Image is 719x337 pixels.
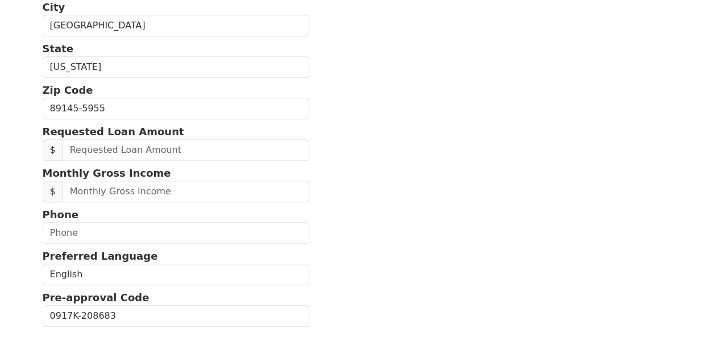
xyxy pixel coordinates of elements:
[43,15,310,36] input: City
[43,222,310,244] input: Phone
[43,292,149,303] strong: Pre-approval Code
[43,250,158,262] strong: Preferred Language
[43,98,310,119] input: Zip Code
[43,126,184,138] strong: Requested Loan Amount
[43,209,78,220] strong: Phone
[43,181,63,202] span: $
[43,1,65,13] strong: City
[43,43,74,55] strong: State
[43,84,93,96] strong: Zip Code
[43,305,310,327] input: Pre-approval Code
[63,139,309,161] input: Requested Loan Amount
[63,181,309,202] input: Monthly Gross Income
[43,165,310,181] p: Monthly Gross Income
[43,139,63,161] span: $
